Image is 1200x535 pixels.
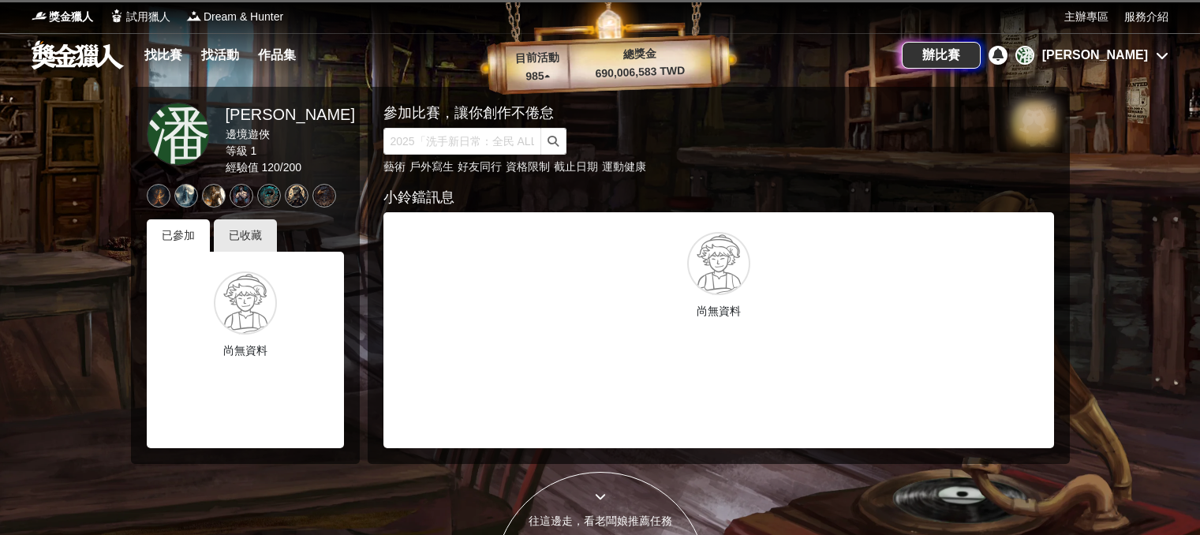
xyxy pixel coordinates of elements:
p: 總獎金 [568,43,711,65]
div: 往這邊走，看老闆娘推薦任務 [495,513,706,529]
a: 截止日期 [554,160,598,173]
div: 小鈴鐺訊息 [383,187,1054,208]
span: 等級 [226,144,248,157]
a: Logo試用獵人 [109,9,170,25]
a: 主辦專區 [1064,9,1108,25]
p: 尚無資料 [395,303,1042,320]
a: 運動健康 [602,160,646,173]
span: 1 [250,144,256,157]
div: 已參加 [147,219,210,252]
a: 戶外寫生 [409,160,454,173]
img: Logo [186,8,202,24]
a: 找比賽 [138,44,189,66]
div: 已收藏 [214,219,277,252]
a: 辦比賽 [902,42,981,69]
span: 獎金獵人 [49,9,93,25]
div: 潘 [1015,46,1034,65]
input: 2025「洗手新日常：全民 ALL IN」洗手歌全台徵選 [383,128,541,155]
span: 經驗值 [226,161,259,174]
a: 藝術 [383,160,406,173]
a: LogoDream & Hunter [186,9,283,25]
div: 參加比賽，讓你創作不倦怠 [383,103,999,124]
span: 試用獵人 [126,9,170,25]
a: 資格限制 [506,160,550,173]
a: 好友同行 [458,160,502,173]
a: 找活動 [195,44,245,66]
a: Logo獎金獵人 [32,9,93,25]
span: Dream & Hunter [204,9,283,25]
p: 985 ▴ [506,67,570,86]
div: [PERSON_NAME] [1042,46,1148,65]
a: 作品集 [252,44,302,66]
div: 邊境遊俠 [226,126,355,143]
div: [PERSON_NAME] [226,103,355,126]
img: Logo [32,8,47,24]
p: 目前活動 [505,49,569,68]
img: Logo [109,8,125,24]
p: 690,006,583 TWD [569,62,712,83]
span: 120 / 200 [261,161,301,174]
p: 尚無資料 [159,342,332,359]
a: 服務介紹 [1124,9,1168,25]
a: 潘 [147,103,210,166]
